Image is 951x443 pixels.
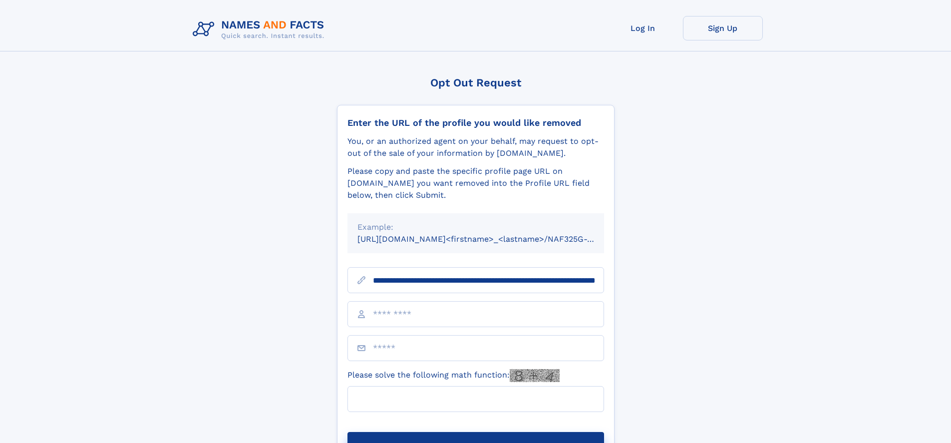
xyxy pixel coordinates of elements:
[357,221,594,233] div: Example:
[337,76,615,89] div: Opt Out Request
[683,16,763,40] a: Sign Up
[347,369,560,382] label: Please solve the following math function:
[189,16,332,43] img: Logo Names and Facts
[357,234,623,244] small: [URL][DOMAIN_NAME]<firstname>_<lastname>/NAF325G-xxxxxxxx
[347,117,604,128] div: Enter the URL of the profile you would like removed
[603,16,683,40] a: Log In
[347,135,604,159] div: You, or an authorized agent on your behalf, may request to opt-out of the sale of your informatio...
[347,165,604,201] div: Please copy and paste the specific profile page URL on [DOMAIN_NAME] you want removed into the Pr...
